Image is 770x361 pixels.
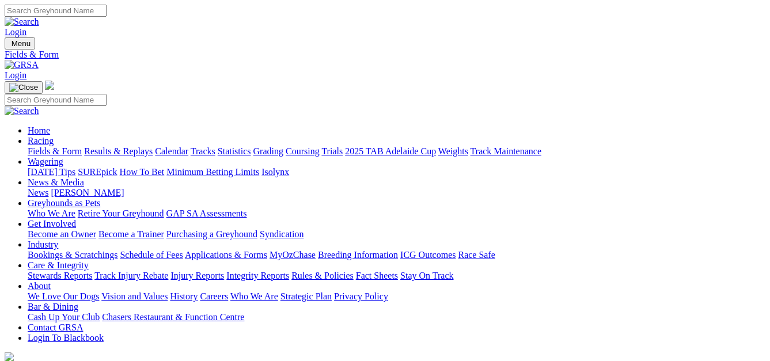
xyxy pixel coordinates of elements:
a: Tracks [191,146,215,156]
a: Racing [28,136,54,146]
a: Who We Are [230,291,278,301]
div: Care & Integrity [28,271,765,281]
a: Minimum Betting Limits [166,167,259,177]
a: MyOzChase [270,250,316,260]
a: Cash Up Your Club [28,312,100,322]
a: About [28,281,51,291]
a: Grading [253,146,283,156]
div: Greyhounds as Pets [28,208,765,219]
a: [DATE] Tips [28,167,75,177]
a: Bookings & Scratchings [28,250,117,260]
a: Trials [321,146,343,156]
div: Get Involved [28,229,765,240]
button: Toggle navigation [5,81,43,94]
div: Bar & Dining [28,312,765,322]
img: GRSA [5,60,39,70]
a: Purchasing a Greyhound [166,229,257,239]
a: Become an Owner [28,229,96,239]
a: Isolynx [261,167,289,177]
a: Results & Replays [84,146,153,156]
div: Industry [28,250,765,260]
a: Stay On Track [400,271,453,280]
span: Menu [12,39,31,48]
a: Stewards Reports [28,271,92,280]
a: Vision and Values [101,291,168,301]
div: About [28,291,765,302]
a: [PERSON_NAME] [51,188,124,197]
a: ICG Outcomes [400,250,456,260]
a: Schedule of Fees [120,250,183,260]
a: Statistics [218,146,251,156]
a: Home [28,126,50,135]
a: Get Involved [28,219,76,229]
a: Calendar [155,146,188,156]
a: Track Maintenance [471,146,541,156]
a: Login To Blackbook [28,333,104,343]
div: Wagering [28,167,765,177]
a: Login [5,27,26,37]
a: Care & Integrity [28,260,89,270]
input: Search [5,5,107,17]
a: Strategic Plan [280,291,332,301]
img: logo-grsa-white.png [45,81,54,90]
a: History [170,291,198,301]
a: Greyhounds as Pets [28,198,100,208]
a: Syndication [260,229,304,239]
a: Injury Reports [170,271,224,280]
a: Wagering [28,157,63,166]
a: We Love Our Dogs [28,291,99,301]
a: Coursing [286,146,320,156]
a: Race Safe [458,250,495,260]
a: Fact Sheets [356,271,398,280]
a: News [28,188,48,197]
img: Search [5,106,39,116]
a: Rules & Policies [291,271,354,280]
a: Become a Trainer [98,229,164,239]
a: News & Media [28,177,84,187]
a: Who We Are [28,208,75,218]
div: Racing [28,146,765,157]
a: Industry [28,240,58,249]
a: Contact GRSA [28,322,83,332]
a: Chasers Restaurant & Function Centre [102,312,244,322]
a: Careers [200,291,228,301]
a: Weights [438,146,468,156]
a: Track Injury Rebate [94,271,168,280]
input: Search [5,94,107,106]
a: GAP SA Assessments [166,208,247,218]
a: Privacy Policy [334,291,388,301]
a: Fields & Form [5,50,765,60]
button: Toggle navigation [5,37,35,50]
a: Retire Your Greyhound [78,208,164,218]
img: Close [9,83,38,92]
a: Bar & Dining [28,302,78,311]
a: 2025 TAB Adelaide Cup [345,146,436,156]
a: Applications & Forms [185,250,267,260]
a: How To Bet [120,167,165,177]
img: Search [5,17,39,27]
div: News & Media [28,188,765,198]
a: SUREpick [78,167,117,177]
a: Login [5,70,26,80]
a: Breeding Information [318,250,398,260]
a: Fields & Form [28,146,82,156]
a: Integrity Reports [226,271,289,280]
